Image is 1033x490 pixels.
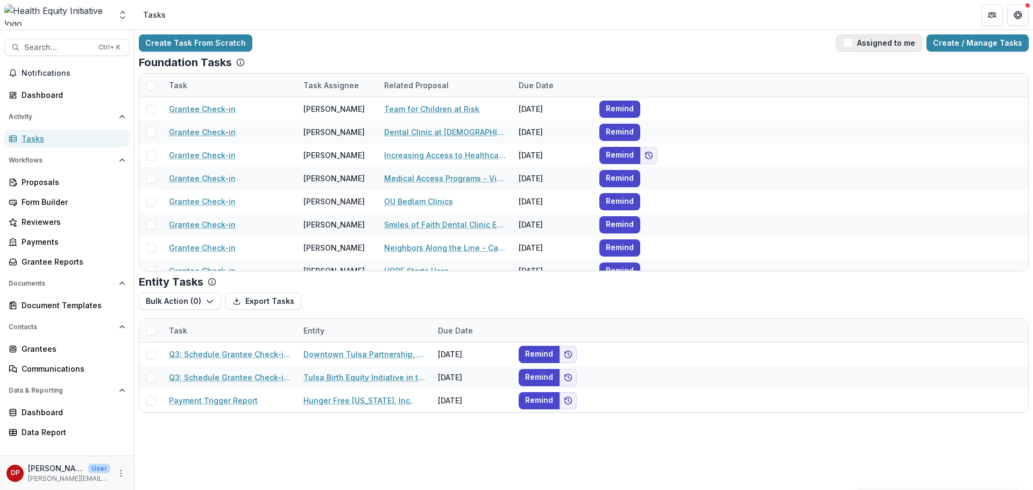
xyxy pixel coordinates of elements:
[9,280,115,287] span: Documents
[384,242,506,253] a: Neighbors Along the Line - Capital Expansion & Renovation - 1200000 - [DATE]
[139,34,252,52] a: Create Task From Scratch
[519,392,560,409] button: Remind
[28,463,84,474] p: [PERSON_NAME]
[169,196,236,207] a: Grantee Check-in
[512,97,593,120] div: [DATE]
[11,470,20,477] div: Dr. Janel Pasley
[4,275,130,292] button: Open Documents
[384,150,506,161] a: Increasing Access to Healthcare for the Uninsured
[303,242,365,253] div: [PERSON_NAME]
[599,239,640,257] button: Remind
[384,196,453,207] a: OU Bedlam Clinics
[297,80,365,91] div: Task Assignee
[303,103,365,115] div: [PERSON_NAME]
[225,293,301,310] button: Export Tasks
[4,423,130,441] a: Data Report
[512,74,593,97] div: Due Date
[303,372,425,383] a: Tulsa Birth Equity Initiative in the care of Tulsa Community Foundation
[640,147,657,164] button: Add to friends
[4,403,130,421] a: Dashboard
[169,103,236,115] a: Grantee Check-in
[162,74,297,97] div: Task
[9,387,115,394] span: Data & Reporting
[9,157,115,164] span: Workflows
[599,124,640,141] button: Remind
[303,126,365,138] div: [PERSON_NAME]
[512,167,593,190] div: [DATE]
[303,219,365,230] div: [PERSON_NAME]
[431,366,512,389] div: [DATE]
[297,325,331,336] div: Entity
[512,144,593,167] div: [DATE]
[384,219,506,230] a: Smiles of Faith Dental Clinic Expansion
[143,9,166,20] div: Tasks
[162,319,297,342] div: Task
[599,193,640,210] button: Remind
[560,346,577,363] button: Add to friends
[384,173,506,184] a: Medical Access Programs - Virtual Vouchers
[560,369,577,386] button: Add to friends
[22,133,121,144] div: Tasks
[28,474,110,484] p: [PERSON_NAME][EMAIL_ADDRESS][PERSON_NAME][DATE][DOMAIN_NAME]
[139,293,221,310] button: Bulk Action (0)
[378,80,455,91] div: Related Proposal
[512,259,593,282] div: [DATE]
[22,300,121,311] div: Document Templates
[22,256,121,267] div: Grantee Reports
[431,319,512,342] div: Due Date
[512,213,593,236] div: [DATE]
[512,236,593,259] div: [DATE]
[24,43,92,52] span: Search...
[169,242,236,253] a: Grantee Check-in
[139,275,203,288] p: Entity Tasks
[303,196,365,207] div: [PERSON_NAME]
[303,265,365,276] div: [PERSON_NAME]
[599,147,640,164] button: Remind
[599,101,640,118] button: Remind
[384,265,449,276] a: HOPE Starts Here
[169,349,291,360] a: Q3: Schedule Grantee Check-in with [PERSON_NAME]
[431,343,512,366] div: [DATE]
[88,464,110,473] p: User
[4,318,130,336] button: Open Contacts
[378,74,512,97] div: Related Proposal
[297,319,431,342] div: Entity
[303,173,365,184] div: [PERSON_NAME]
[162,80,194,91] div: Task
[303,395,412,406] a: Hunger Free [US_STATE], Inc.
[22,89,121,101] div: Dashboard
[4,4,111,26] img: Health Equity Initiative logo
[599,170,640,187] button: Remind
[22,69,125,78] span: Notifications
[22,363,121,374] div: Communications
[431,325,479,336] div: Due Date
[169,126,236,138] a: Grantee Check-in
[512,80,560,91] div: Due Date
[4,340,130,358] a: Grantees
[297,74,378,97] div: Task Assignee
[303,150,365,161] div: [PERSON_NAME]
[139,7,170,23] nav: breadcrumb
[4,152,130,169] button: Open Workflows
[169,265,236,276] a: Grantee Check-in
[431,389,512,412] div: [DATE]
[169,395,258,406] a: Payment Trigger Report
[4,173,130,191] a: Proposals
[169,173,236,184] a: Grantee Check-in
[22,427,121,438] div: Data Report
[4,213,130,231] a: Reviewers
[22,236,121,247] div: Payments
[836,34,922,52] button: Assigned to me
[981,4,1003,26] button: Partners
[4,296,130,314] a: Document Templates
[139,56,232,69] p: Foundation Tasks
[4,108,130,125] button: Open Activity
[169,150,236,161] a: Grantee Check-in
[22,343,121,354] div: Grantees
[512,190,593,213] div: [DATE]
[22,216,121,228] div: Reviewers
[1007,4,1029,26] button: Get Help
